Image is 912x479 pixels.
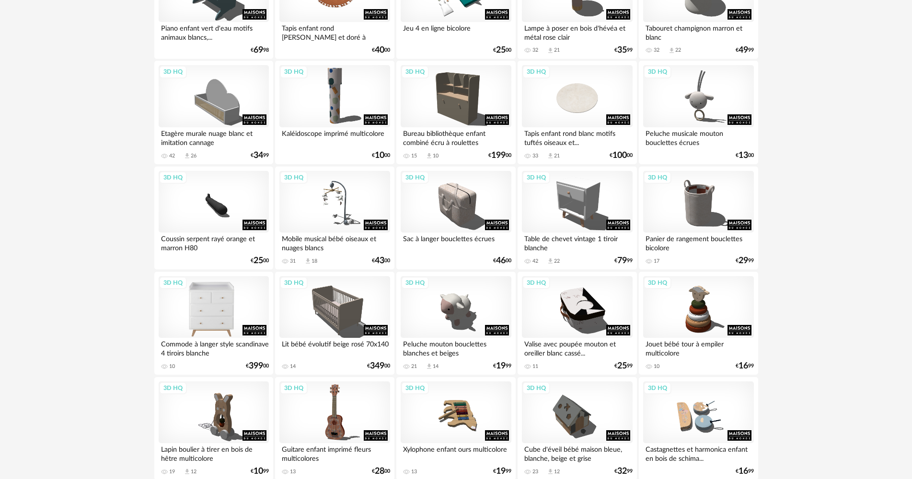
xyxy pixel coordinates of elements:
[411,468,417,475] div: 13
[159,22,269,41] div: Piano enfant vert d'eau motifs animaux blancs,...
[290,468,296,475] div: 13
[375,152,384,159] span: 10
[617,468,627,475] span: 32
[401,66,429,78] div: 3D HQ
[617,47,627,54] span: 35
[522,127,632,146] div: Tapis enfant rond blanc motifs tuftés oiseaux et...
[739,363,748,369] span: 16
[639,61,758,164] a: 3D HQ Peluche musicale mouton bouclettes écrues €1300
[547,257,554,265] span: Download icon
[169,153,175,159] div: 42
[522,233,632,252] div: Table de chevet vintage 1 tiroir blanche
[279,127,390,146] div: Kaléidoscope imprimé multicolore
[154,167,273,270] a: 3D HQ Coussin serpent rayé orange et marron H80 €2500
[668,47,675,54] span: Download icon
[280,382,308,394] div: 3D HQ
[654,47,659,54] div: 32
[254,257,263,264] span: 25
[522,382,550,394] div: 3D HQ
[496,468,506,475] span: 19
[275,167,394,270] a: 3D HQ Mobile musical bébé oiseaux et nuages blancs 31 Download icon 18 €4300
[401,22,511,41] div: Jeu 4 en ligne bicolore
[251,468,269,475] div: € 99
[254,47,263,54] span: 69
[522,277,550,289] div: 3D HQ
[279,443,390,462] div: Guitare enfant imprimé fleurs multicolores
[275,61,394,164] a: 3D HQ Kaléidoscope imprimé multicolore €1000
[184,152,191,159] span: Download icon
[612,152,627,159] span: 100
[401,382,429,394] div: 3D HQ
[159,443,269,462] div: Lapin boulier à tirer en bois de hêtre multicolore
[547,468,554,475] span: Download icon
[739,152,748,159] span: 13
[675,47,681,54] div: 22
[375,257,384,264] span: 43
[290,258,296,265] div: 31
[154,61,273,164] a: 3D HQ Etagère murale nuage blanc et imitation cannage 42 Download icon 26 €3499
[372,47,390,54] div: € 00
[522,443,632,462] div: Cube d'éveil bébé maison bleue, blanche, beige et grise
[554,468,560,475] div: 12
[411,363,417,370] div: 21
[644,66,671,78] div: 3D HQ
[739,257,748,264] span: 29
[644,171,671,184] div: 3D HQ
[280,66,308,78] div: 3D HQ
[401,127,511,146] div: Bureau bibliothèque enfant combiné écru à roulettes
[396,61,515,164] a: 3D HQ Bureau bibliothèque enfant combiné écru à roulettes 15 Download icon 10 €19900
[532,363,538,370] div: 11
[433,153,439,159] div: 10
[644,277,671,289] div: 3D HQ
[547,152,554,159] span: Download icon
[401,171,429,184] div: 3D HQ
[401,233,511,252] div: Sac à langer bouclettes écrues
[736,152,754,159] div: € 00
[159,382,187,394] div: 3D HQ
[401,277,429,289] div: 3D HQ
[169,468,175,475] div: 19
[532,258,538,265] div: 42
[739,47,748,54] span: 49
[401,338,511,357] div: Peluche mouton bouclettes blanches et beiges
[614,47,633,54] div: € 99
[614,363,633,369] div: € 99
[643,22,753,41] div: Tabouret champignon marron et blanc
[375,468,384,475] span: 28
[614,468,633,475] div: € 99
[493,257,511,264] div: € 00
[522,22,632,41] div: Lampe à poser en bois d'hévéa et métal rose clair
[554,258,560,265] div: 22
[644,382,671,394] div: 3D HQ
[159,171,187,184] div: 3D HQ
[493,363,511,369] div: € 99
[522,66,550,78] div: 3D HQ
[312,258,317,265] div: 18
[280,171,308,184] div: 3D HQ
[191,468,196,475] div: 12
[426,152,433,159] span: Download icon
[736,47,754,54] div: € 99
[617,363,627,369] span: 25
[275,272,394,375] a: 3D HQ Lit bébé évolutif beige rosé 70x140 14 €34900
[279,22,390,41] div: Tapis enfant rond [PERSON_NAME] et doré à pompons D110
[610,152,633,159] div: € 00
[654,363,659,370] div: 10
[251,257,269,264] div: € 00
[496,363,506,369] span: 19
[643,233,753,252] div: Panier de rangement bouclettes bicolore
[372,152,390,159] div: € 00
[496,257,506,264] span: 46
[254,468,263,475] span: 10
[254,152,263,159] span: 34
[159,66,187,78] div: 3D HQ
[396,272,515,375] a: 3D HQ Peluche mouton bouclettes blanches et beiges 21 Download icon 14 €1999
[184,468,191,475] span: Download icon
[493,47,511,54] div: € 00
[739,468,748,475] span: 16
[411,153,417,159] div: 15
[736,363,754,369] div: € 99
[493,468,511,475] div: € 99
[496,47,506,54] span: 25
[554,47,560,54] div: 21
